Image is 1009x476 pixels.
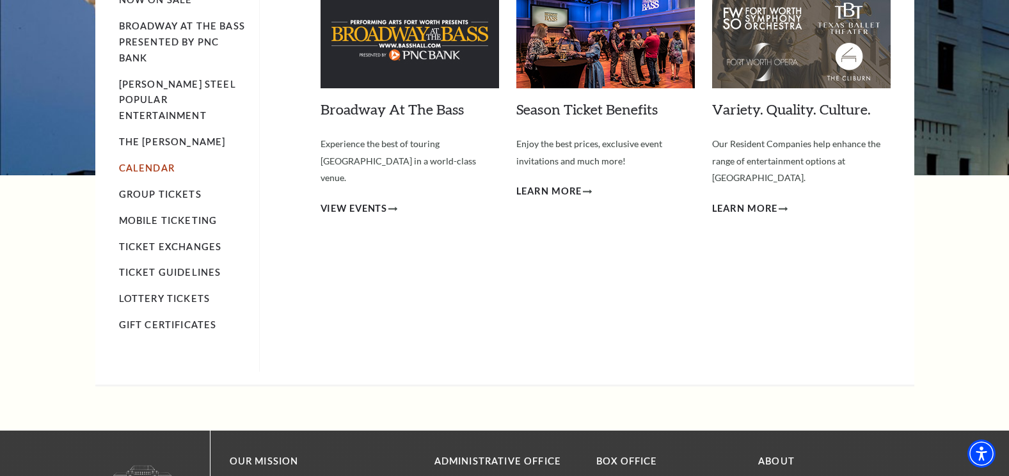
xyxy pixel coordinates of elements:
a: Variety. Quality. Culture. [712,100,871,118]
p: BOX OFFICE [596,454,739,470]
span: Learn More [712,201,778,217]
a: Ticket Guidelines [119,267,221,278]
a: Ticket Exchanges [119,241,222,252]
a: Learn More Variety. Quality. Culture. [712,201,788,217]
a: Broadway At The Bass presented by PNC Bank [119,20,245,63]
a: About [758,456,795,466]
a: Lottery Tickets [119,293,211,304]
span: View Events [321,201,388,217]
p: Enjoy the best prices, exclusive event invitations and much more! [516,136,695,170]
div: Accessibility Menu [967,440,996,468]
a: [PERSON_NAME] Steel Popular Entertainment [119,79,236,122]
p: Administrative Office [434,454,577,470]
a: Calendar [119,163,175,173]
a: View Events [321,201,398,217]
a: Learn More Season Ticket Benefits [516,184,592,200]
a: Broadway At The Bass [321,100,464,118]
p: Our Resident Companies help enhance the range of entertainment options at [GEOGRAPHIC_DATA]. [712,136,891,187]
a: The [PERSON_NAME] [119,136,226,147]
a: Season Ticket Benefits [516,100,658,118]
a: Group Tickets [119,189,202,200]
span: Learn More [516,184,582,200]
p: OUR MISSION [230,454,390,470]
a: Gift Certificates [119,319,217,330]
p: Experience the best of touring [GEOGRAPHIC_DATA] in a world-class venue. [321,136,499,187]
a: Mobile Ticketing [119,215,218,226]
